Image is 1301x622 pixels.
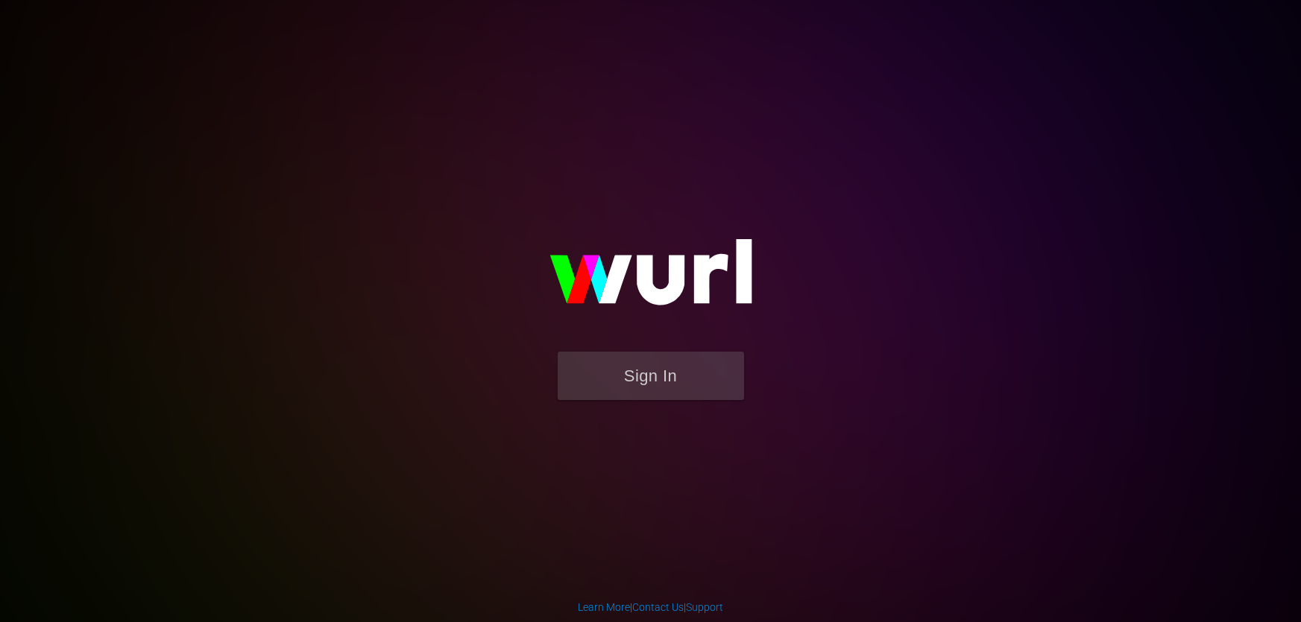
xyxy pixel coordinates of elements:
a: Contact Us [632,601,684,613]
div: | | [578,600,723,615]
button: Sign In [558,352,744,400]
img: wurl-logo-on-black-223613ac3d8ba8fe6dc639794a292ebdb59501304c7dfd60c99c58986ef67473.svg [502,207,800,352]
a: Support [686,601,723,613]
a: Learn More [578,601,630,613]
